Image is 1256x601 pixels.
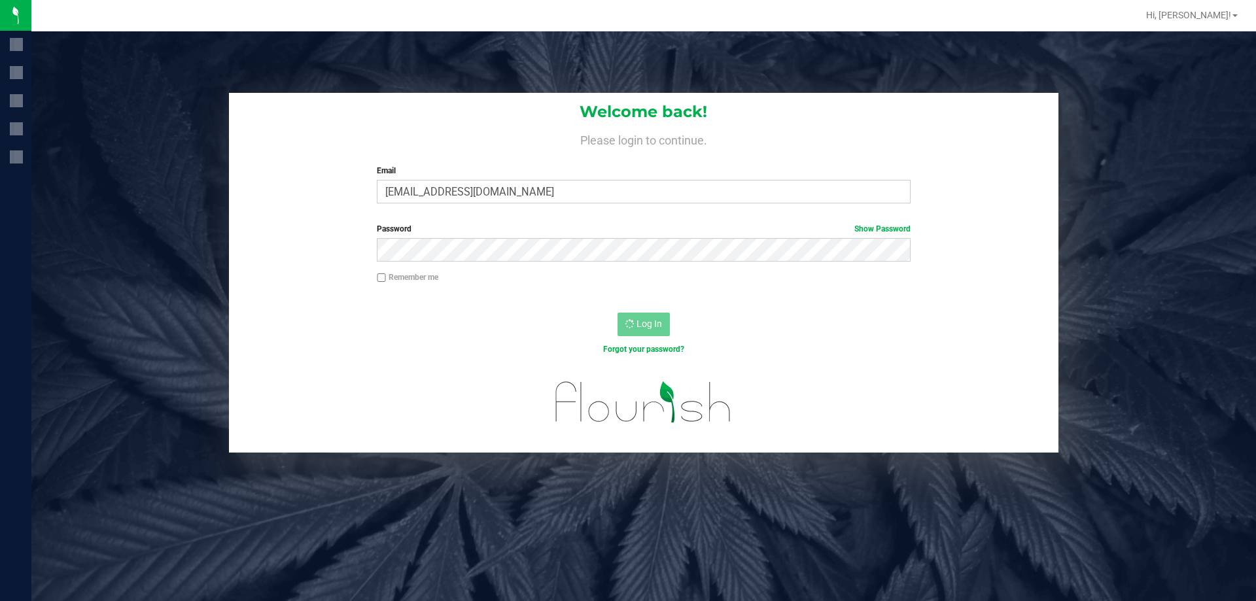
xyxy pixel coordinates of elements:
[637,318,662,329] span: Log In
[1146,10,1231,20] span: Hi, [PERSON_NAME]!
[229,103,1058,120] h1: Welcome back!
[377,224,411,233] span: Password
[603,345,684,354] a: Forgot your password?
[377,273,386,283] input: Remember me
[377,271,438,283] label: Remember me
[377,165,910,177] label: Email
[229,131,1058,146] h4: Please login to continue.
[540,369,747,436] img: flourish_logo.svg
[854,224,911,233] a: Show Password
[618,313,670,336] button: Log In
